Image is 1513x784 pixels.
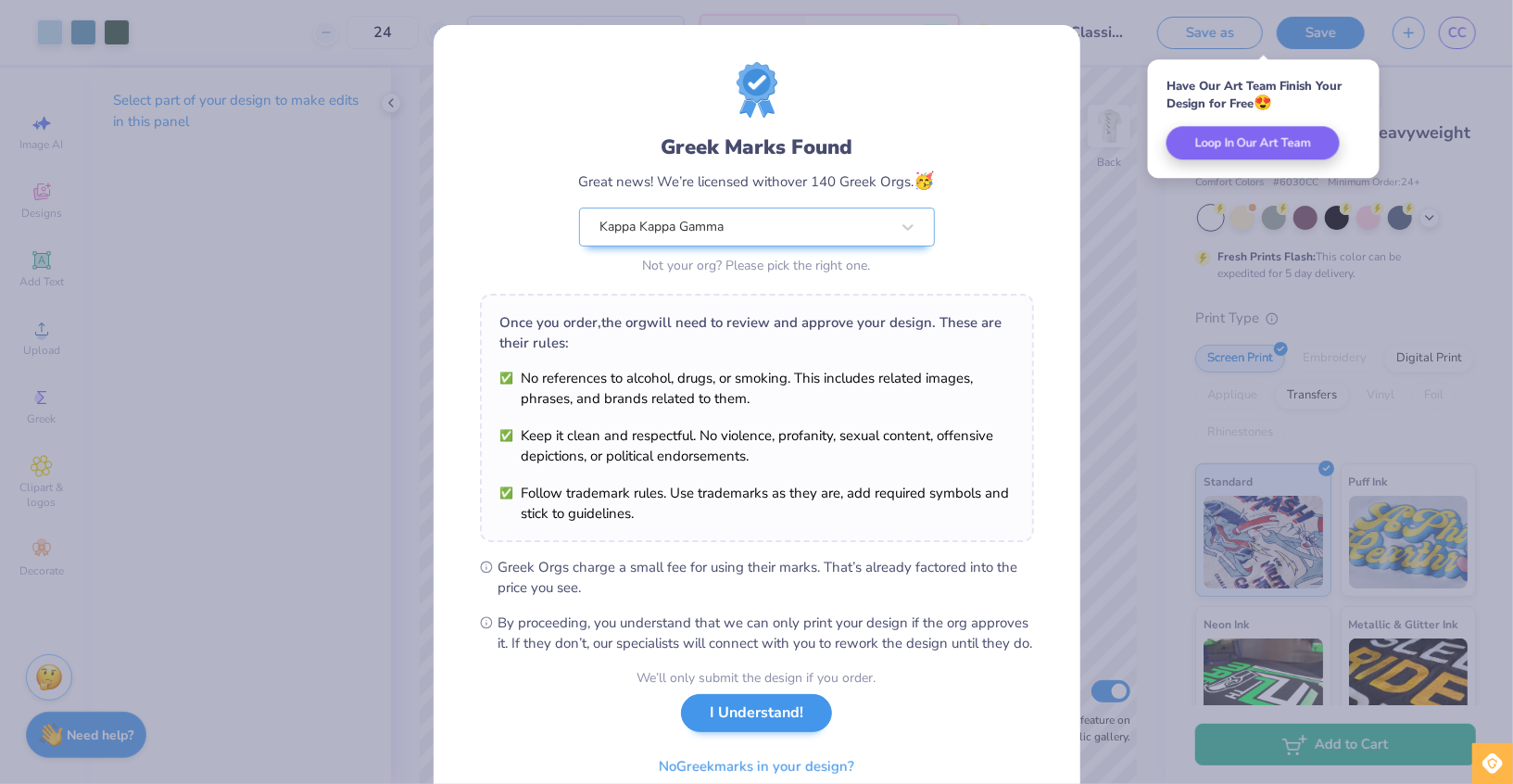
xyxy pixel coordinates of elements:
[500,312,1014,353] div: Once you order, the org will need to review and approve your design. These are their rules:
[500,425,1014,466] li: Keep it clean and respectful. No violence, profanity, sexual content, offensive depictions, or po...
[500,368,1014,409] li: No references to alcohol, drugs, or smoking. This includes related images, phrases, and brands re...
[498,613,1034,653] span: By proceeding, you understand that we can only print your design if the org approves it. If they ...
[500,483,1014,524] li: Follow trademark rules. Use trademarks as they are, add required symbols and stick to guidelines.
[498,557,1034,598] span: Greek Orgs charge a small fee for using their marks. That’s already factored into the price you see.
[1166,78,1361,112] div: Have Our Art Team Finish Your Design for Free
[579,256,935,275] div: Not your org? Please pick the right one.
[1166,126,1340,159] button: Loop In Our Art Team
[637,668,876,688] div: We’ll only submit the design if you order.
[579,133,935,162] div: Greek Marks Found
[914,170,935,192] span: 🥳
[579,169,935,194] div: Great news! We’re licensed with over 140 Greek Orgs.
[1254,93,1272,113] span: 😍
[737,62,777,118] img: license-marks-badge.png
[681,694,832,732] button: I Understand!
